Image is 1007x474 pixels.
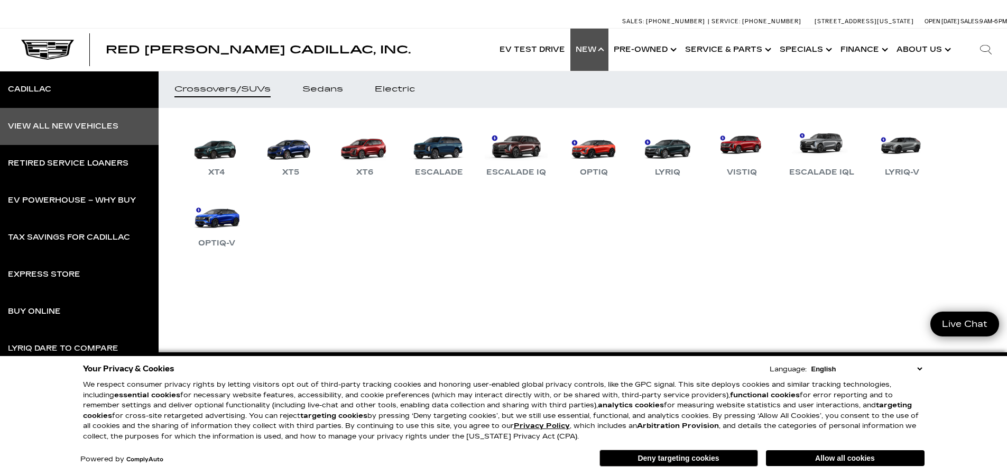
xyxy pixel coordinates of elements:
div: XT5 [277,166,304,179]
div: XT4 [203,166,230,179]
a: Escalade IQL [784,124,860,179]
span: 9 AM-6 PM [980,18,1007,25]
div: XT6 [351,166,378,179]
a: [STREET_ADDRESS][US_STATE] [815,18,914,25]
img: Cadillac Dark Logo with Cadillac White Text [21,40,74,60]
a: LYRIQ-V [870,124,934,179]
p: We respect consumer privacy rights by letting visitors opt out of third-party tracking cookies an... [83,380,925,442]
button: Allow all cookies [766,450,925,466]
div: LYRIQ Dare to Compare [8,345,118,352]
a: Escalade IQ [481,124,551,179]
span: [PHONE_NUMBER] [742,18,801,25]
a: ComplyAuto [126,457,163,463]
a: Escalade [407,124,470,179]
div: View All New Vehicles [8,123,118,130]
a: Sales: [PHONE_NUMBER] [622,19,708,24]
div: Tax Savings for Cadillac [8,234,130,241]
button: Deny targeting cookies [599,450,758,467]
a: XT6 [333,124,396,179]
strong: targeting cookies [300,412,367,420]
div: Electric [375,86,415,93]
div: Escalade IQ [481,166,551,179]
select: Language Select [809,364,925,374]
span: Your Privacy & Cookies [83,361,174,376]
a: Specials [774,29,835,71]
a: OPTIQ-V [185,195,248,250]
strong: Arbitration Provision [637,422,719,430]
span: Red [PERSON_NAME] Cadillac, Inc. [106,43,411,56]
a: About Us [891,29,954,71]
a: Live Chat [930,312,999,336]
a: XT4 [185,124,248,179]
div: Sedans [302,86,343,93]
strong: essential cookies [114,391,180,399]
a: Privacy Policy [514,422,570,430]
div: OPTIQ [575,166,613,179]
a: Pre-Owned [608,29,680,71]
a: OPTIQ [562,124,625,179]
div: Crossovers/SUVs [174,86,271,93]
div: OPTIQ-V [193,237,241,250]
div: LYRIQ [650,166,686,179]
span: Service: [712,18,741,25]
div: Escalade [410,166,468,179]
div: Retired Service Loaners [8,160,128,167]
div: EV Powerhouse – Why Buy [8,197,136,204]
span: Sales: [622,18,644,25]
div: Powered by [80,456,163,463]
div: Cadillac [8,86,51,93]
a: EV Test Drive [494,29,570,71]
a: LYRIQ [636,124,699,179]
strong: targeting cookies [83,401,912,420]
span: Live Chat [937,318,993,330]
a: Service: [PHONE_NUMBER] [708,19,804,24]
span: Sales: [960,18,980,25]
strong: analytics cookies [598,401,664,409]
span: Open [DATE] [925,18,959,25]
span: [PHONE_NUMBER] [646,18,705,25]
div: Express Store [8,271,80,278]
a: Sedans [287,71,359,108]
div: Buy Online [8,308,61,315]
a: Finance [835,29,891,71]
a: Crossovers/SUVs [159,71,287,108]
strong: functional cookies [730,391,800,399]
a: XT5 [259,124,322,179]
div: LYRIQ-V [880,166,925,179]
a: Red [PERSON_NAME] Cadillac, Inc. [106,44,411,55]
a: Service & Parts [680,29,774,71]
a: Electric [359,71,431,108]
div: VISTIQ [722,166,762,179]
div: Language: [770,366,807,373]
a: New [570,29,608,71]
a: VISTIQ [710,124,773,179]
div: Escalade IQL [784,166,860,179]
